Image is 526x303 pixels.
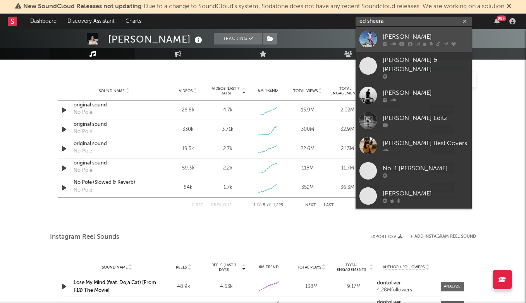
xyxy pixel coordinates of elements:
[50,233,119,242] span: Instagram Reel Sounds
[290,184,326,192] div: 352M
[207,263,241,272] span: Reels (last 7 days)
[497,15,506,21] div: 99 +
[297,265,321,270] span: Total Plays
[370,235,402,239] button: Export CSV
[74,167,92,175] div: No Pole
[383,56,468,74] div: [PERSON_NAME] & [PERSON_NAME]
[74,140,155,148] a: original sound
[23,3,142,10] span: New SoundCloud Releases not updating
[383,164,468,173] div: No. 1 [PERSON_NAME]
[74,101,155,109] a: original sound
[192,203,203,207] button: First
[211,203,232,207] button: Previous
[74,187,92,194] div: No Pole
[377,281,435,286] a: dontoliver
[330,126,366,134] div: 32.9M
[330,184,366,192] div: 36.3M
[410,235,476,239] button: + Add Instagram Reel Sound
[74,128,92,136] div: No Pole
[290,164,326,172] div: 118M
[377,281,401,286] strong: dontoliver
[330,145,366,153] div: 2.13M
[74,179,155,187] a: No Pole (Slowed & Reverb)
[170,126,206,134] div: 330k
[176,265,187,270] span: Reels
[383,265,425,270] span: Author / Followers
[99,89,125,93] span: Sound Name
[249,264,288,270] div: 6M Trend
[330,164,366,172] div: 11.7M
[383,139,468,148] div: [PERSON_NAME] Best Covers
[324,203,334,207] button: Last
[222,126,234,134] div: 3.71k
[74,280,156,293] a: Lose My Mind (feat. Doja Cat) [From F1® The Movie]
[120,14,147,29] a: Charts
[356,52,472,83] a: [PERSON_NAME] & [PERSON_NAME]
[383,113,468,123] div: [PERSON_NAME] Editz
[62,14,120,29] a: Discovery Assistant
[356,183,472,209] a: [PERSON_NAME]
[290,106,326,114] div: 15.9M
[335,263,369,272] span: Total Engagements
[223,106,233,114] div: 4.7k
[250,88,286,94] div: 6M Trend
[207,283,246,291] div: 4.63k
[356,17,472,26] input: Search for artists
[507,3,511,10] span: Dismiss
[223,184,232,192] div: 1.7k
[290,145,326,153] div: 22.6M
[257,204,261,207] span: to
[377,288,435,293] div: 4.28M followers
[330,106,366,114] div: 2.02M
[74,159,155,167] a: original sound
[247,201,290,210] div: 1 5 1,229
[74,109,92,116] div: No Pole
[402,235,476,239] div: + Add Instagram Reel Sound
[102,265,128,270] span: Sound Name
[74,147,92,155] div: No Pole
[356,27,472,52] a: [PERSON_NAME]
[383,32,468,41] div: [PERSON_NAME]
[23,3,504,10] span: : Due to a change to SoundCloud's system, Sodatone does not have any recent Soundcloud releases. ...
[293,89,318,93] span: Total Views
[494,18,500,24] button: 99+
[164,283,203,291] div: 48.9k
[214,33,262,45] button: Tracking
[383,88,468,98] div: [PERSON_NAME]
[290,126,326,134] div: 300M
[356,158,472,183] a: No. 1 [PERSON_NAME]
[25,14,62,29] a: Dashboard
[356,83,472,108] a: [PERSON_NAME]
[170,106,206,114] div: 26.8k
[330,86,361,96] span: Total Engagements
[170,184,206,192] div: 84k
[383,189,468,198] div: [PERSON_NAME]
[179,89,193,93] span: Videos
[267,204,272,207] span: of
[292,283,331,291] div: 138M
[170,145,206,153] div: 19.5k
[74,121,155,128] a: original sound
[223,164,232,172] div: 2.2k
[356,108,472,133] a: [PERSON_NAME] Editz
[170,164,206,172] div: 59.3k
[223,145,232,153] div: 2.7k
[210,86,241,96] span: Videos (last 7 days)
[356,133,472,158] a: [PERSON_NAME] Best Covers
[305,203,316,207] button: Next
[335,283,373,291] div: 9.17M
[108,33,204,46] div: [PERSON_NAME]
